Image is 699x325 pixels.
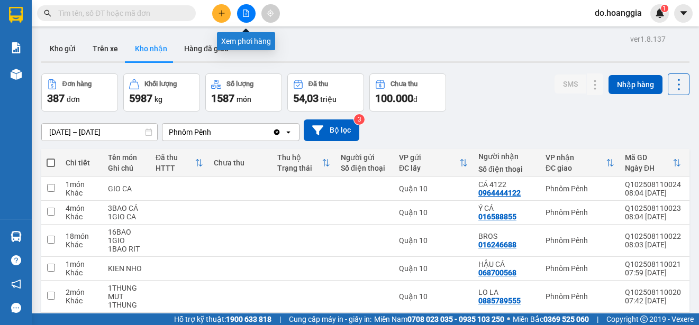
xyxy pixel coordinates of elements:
[108,164,145,172] div: Ghi chú
[218,10,225,17] span: plus
[41,36,84,61] button: Kho gửi
[66,232,97,240] div: 18 món
[478,212,516,221] div: 016588855
[625,164,673,172] div: Ngày ĐH
[144,80,177,88] div: Khối lượng
[108,184,145,193] div: GIO CA
[478,260,535,268] div: HẬU CÁ
[9,7,23,23] img: logo-vxr
[546,153,606,162] div: VP nhận
[478,189,521,197] div: 0964444122
[226,315,271,323] strong: 1900 633 818
[391,80,417,88] div: Chưa thu
[478,240,516,249] div: 016246688
[586,6,650,20] span: do.hoanggia
[341,164,388,172] div: Số điện thoại
[546,208,614,217] div: Phnôm Pênh
[126,36,176,61] button: Kho nhận
[108,153,145,162] div: Tên món
[478,232,535,240] div: BROS
[394,149,473,177] th: Toggle SortBy
[212,4,231,23] button: plus
[267,10,274,17] span: aim
[156,153,195,162] div: Đã thu
[66,296,97,305] div: Khác
[11,42,22,53] img: solution-icon
[320,95,337,104] span: triệu
[66,288,97,296] div: 2 món
[555,75,586,94] button: SMS
[341,153,388,162] div: Người gửi
[625,240,681,249] div: 08:03 [DATE]
[277,164,322,172] div: Trạng thái
[625,189,681,197] div: 08:04 [DATE]
[150,149,208,177] th: Toggle SortBy
[478,180,535,189] div: CÁ 4122
[272,149,335,177] th: Toggle SortBy
[284,128,293,136] svg: open
[66,204,97,212] div: 4 món
[108,204,145,221] div: 3BAO CÁ 1GIO CA
[66,180,97,189] div: 1 món
[625,180,681,189] div: Q102508110024
[41,73,118,112] button: Đơn hàng387đơn
[211,92,234,105] span: 1587
[108,228,145,253] div: 16BAO 1GIO 1BAO RIT
[625,288,681,296] div: Q102508110020
[625,153,673,162] div: Mã GD
[478,204,535,212] div: Ý CÁ
[237,95,251,104] span: món
[399,292,468,301] div: Quận 10
[399,264,468,273] div: Quận 10
[279,313,281,325] span: |
[546,164,606,172] div: ĐC giao
[674,4,693,23] button: caret-down
[399,153,459,162] div: VP gửi
[66,268,97,277] div: Khác
[546,184,614,193] div: Phnôm Pênh
[374,313,504,325] span: Miền Nam
[67,95,80,104] span: đơn
[543,315,589,323] strong: 0369 525 060
[413,95,417,104] span: đ
[293,92,319,105] span: 54,03
[625,260,681,268] div: Q102508110021
[609,75,662,94] button: Nhập hàng
[212,127,213,137] input: Selected Phnôm Pênh.
[369,73,446,112] button: Chưa thu100.000đ
[226,80,253,88] div: Số lượng
[630,33,666,45] div: ver 1.8.137
[399,164,459,172] div: ĐC lấy
[11,279,21,289] span: notification
[129,92,152,105] span: 5987
[625,212,681,221] div: 08:04 [DATE]
[273,128,281,136] svg: Clear value
[620,149,686,177] th: Toggle SortBy
[242,10,250,17] span: file-add
[66,240,97,249] div: Khác
[217,32,275,50] div: Xem phơi hàng
[354,114,365,125] sup: 3
[11,69,22,80] img: warehouse-icon
[399,184,468,193] div: Quận 10
[478,268,516,277] div: 068700568
[155,95,162,104] span: kg
[661,5,668,12] sup: 1
[108,264,145,273] div: KIEN NHO
[42,124,157,141] input: Select a date range.
[47,92,65,105] span: 387
[399,236,468,245] div: Quận 10
[214,159,267,167] div: Chưa thu
[375,92,413,105] span: 100.000
[662,5,666,12] span: 1
[640,315,648,323] span: copyright
[287,73,364,112] button: Đã thu54,03 triệu
[261,4,280,23] button: aim
[11,255,21,265] span: question-circle
[546,236,614,245] div: Phnôm Pênh
[44,10,51,17] span: search
[277,153,322,162] div: Thu hộ
[540,149,620,177] th: Toggle SortBy
[625,268,681,277] div: 07:59 [DATE]
[62,80,92,88] div: Đơn hàng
